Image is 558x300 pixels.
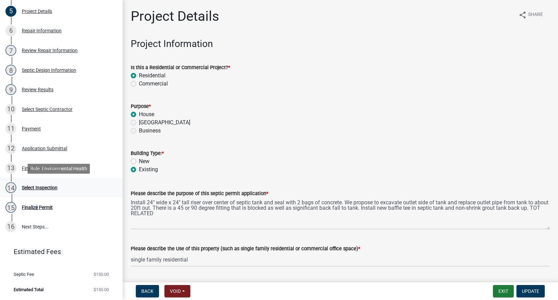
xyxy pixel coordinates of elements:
div: 15 [5,202,16,213]
div: Review Results [22,87,53,92]
a: Estimated Fees [5,245,112,258]
label: Residential [139,72,165,80]
span: Estimated Total [14,287,44,292]
div: Review Repair Information [22,48,78,53]
label: House [139,110,154,119]
label: Purpose [131,104,151,109]
div: 13 [5,163,16,174]
div: 6 [5,25,16,36]
div: 5 [5,6,16,17]
div: Repair Information [22,28,62,33]
label: [GEOGRAPHIC_DATA] [139,119,190,127]
button: Back [136,285,159,297]
label: Building Type: [131,151,164,156]
button: Exit [493,285,514,297]
label: New [139,157,149,165]
span: Share [528,11,543,19]
span: $150.00 [94,272,109,277]
div: 11 [5,123,16,134]
label: Business [139,127,161,135]
button: Void [164,285,190,297]
h3: Project Information [131,38,550,50]
span: Back [141,288,154,294]
div: Role: Environmental Health [28,164,90,174]
div: 10 [5,104,16,115]
div: 8 [5,65,16,76]
label: Existing [139,165,158,174]
div: Select Septic Contractor [22,107,73,112]
div: Final Septic Permit [22,166,61,171]
span: $150.00 [94,287,109,292]
div: Finalize Permit [22,205,53,210]
div: 9 [5,84,16,95]
div: 12 [5,143,16,154]
div: 16 [5,221,16,232]
div: Project Details [22,9,52,14]
div: 14 [5,182,16,193]
label: Commercial [139,80,168,88]
div: Application Submittal [22,146,67,151]
label: Please describe the Use of this property (such as single family residential or commercial office ... [131,247,360,251]
div: 7 [5,45,16,56]
label: Is this a Residential or Commercial Project? [131,65,230,70]
span: Septic Fee [14,272,34,277]
button: shareShare [513,8,548,21]
label: Please describe the purpose of this septic permit application [131,191,268,196]
div: Payment [22,126,41,131]
span: Void [170,288,181,294]
h1: Project Details [131,8,219,25]
div: Septic Design Information [22,68,76,73]
button: Update [516,285,545,297]
i: share [519,11,527,19]
div: Select Inspection [22,185,58,190]
span: Update [522,288,539,294]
